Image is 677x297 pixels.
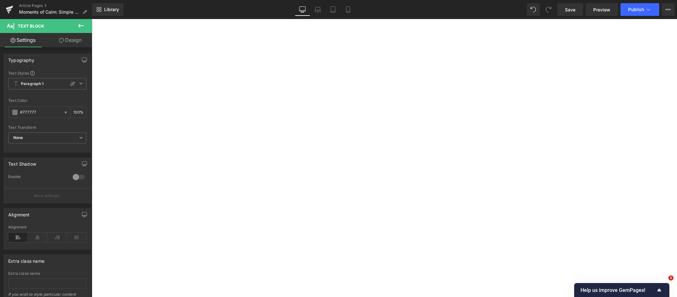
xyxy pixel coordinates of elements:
span: Text Block [18,23,44,29]
button: More settings [4,188,91,203]
p: More settings [34,193,59,199]
button: More [662,3,674,16]
button: Show survey - Help us improve GemPages! [581,286,663,294]
a: Laptop [310,3,325,16]
span: Moments of Calm: Simple Self-Care Rituals for World Mental Health Day [19,10,80,15]
div: % [71,107,86,118]
div: Text Color [8,98,86,103]
div: Text Shadow [8,158,36,167]
div: Text Transform [8,125,86,130]
a: Preview [586,3,618,16]
span: Library [104,7,119,12]
div: Text Styles [8,70,86,76]
div: Alignment [8,208,30,217]
a: Article Pages [19,3,92,8]
div: Alignment [8,225,86,229]
b: None [13,135,23,140]
a: Design [47,33,93,47]
div: Enable [8,174,66,181]
span: 1 [668,275,674,280]
span: Publish [628,7,644,12]
button: Undo [527,3,540,16]
span: Save [565,6,575,13]
div: Extra class name [8,271,86,276]
button: Redo [542,3,555,16]
span: Preview [593,6,610,13]
span: Help us improve GemPages! [581,287,655,293]
a: Tablet [325,3,341,16]
a: Mobile [341,3,356,16]
div: Extra class name [8,255,44,264]
input: Color [20,109,61,116]
b: Paragraph 1 [21,81,44,87]
div: Typography [8,54,34,63]
iframe: Intercom live chat [655,275,671,291]
a: Desktop [295,3,310,16]
a: New Library [92,3,123,16]
button: Publish [621,3,659,16]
